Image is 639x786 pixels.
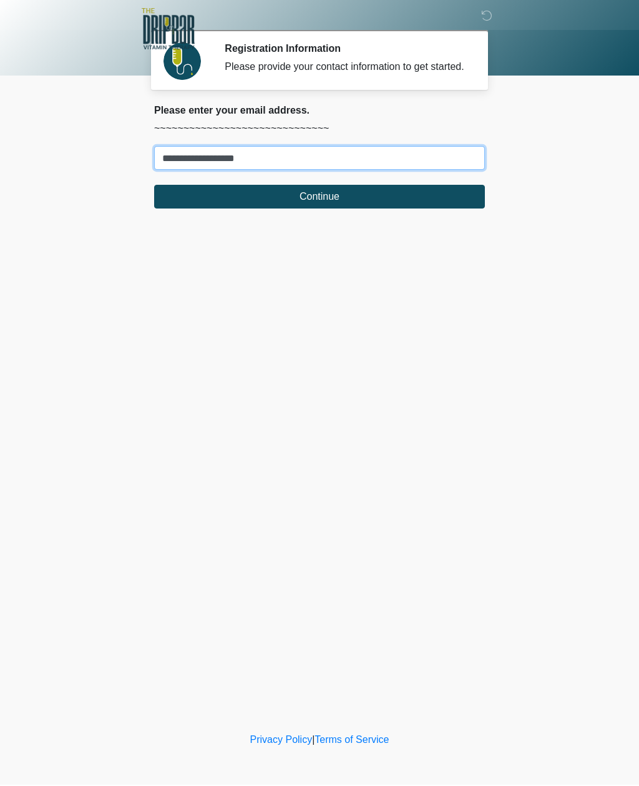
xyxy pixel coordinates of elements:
img: The DRIPBaR - Alamo Ranch SATX Logo [142,9,195,51]
a: | [312,735,315,746]
h2: Please enter your email address. [154,106,485,117]
a: Privacy Policy [250,735,313,746]
div: Please provide your contact information to get started. [225,61,466,76]
button: Continue [154,186,485,210]
a: Terms of Service [315,735,389,746]
img: Agent Avatar [163,44,201,81]
p: ~~~~~~~~~~~~~~~~~~~~~~~~~~~~~~ [154,122,485,137]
